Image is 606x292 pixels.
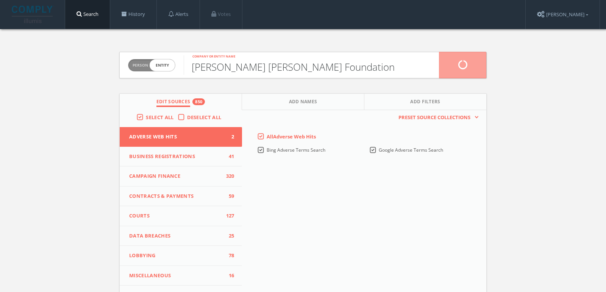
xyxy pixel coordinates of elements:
span: 320 [223,172,234,180]
button: Campaign Finance320 [120,166,242,186]
span: Data Breaches [129,232,223,240]
button: Lobbying78 [120,246,242,266]
span: 2 [223,133,234,141]
span: Google Adverse Terms Search [379,147,443,153]
span: 78 [223,252,234,259]
span: Bing Adverse Terms Search [267,147,325,153]
span: 127 [223,212,234,220]
span: 41 [223,153,234,160]
button: Data Breaches25 [120,226,242,246]
span: Select All [146,114,173,121]
button: Edit Sources850 [120,94,242,110]
div: 850 [192,98,205,105]
span: Adverse Web Hits [129,133,223,141]
span: Campaign Finance [129,172,223,180]
span: Preset Source Collections [395,114,474,121]
span: Courts [129,212,223,220]
button: Preset Source Collections [395,114,479,121]
span: Add Names [289,98,317,107]
span: Miscellaneous [129,272,223,280]
span: 25 [223,232,234,240]
button: Add Filters [364,94,486,110]
button: Adverse Web Hits2 [120,127,242,147]
img: illumis [12,6,54,23]
span: Person [133,62,148,68]
span: entity [150,59,175,71]
span: Contracts & Payments [129,193,223,200]
span: Business Registrations [129,153,223,160]
span: Add Filters [410,98,440,107]
span: Edit Sources [156,98,191,107]
span: 16 [223,272,234,280]
button: Courts127 [120,206,242,226]
span: Deselect All [187,114,222,121]
button: Add Names [242,94,364,110]
span: All Adverse Web Hits [267,133,316,140]
button: Miscellaneous16 [120,266,242,286]
span: 59 [223,193,234,200]
button: Business Registrations41 [120,147,242,167]
button: Contracts & Payments59 [120,186,242,207]
span: Lobbying [129,252,223,259]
